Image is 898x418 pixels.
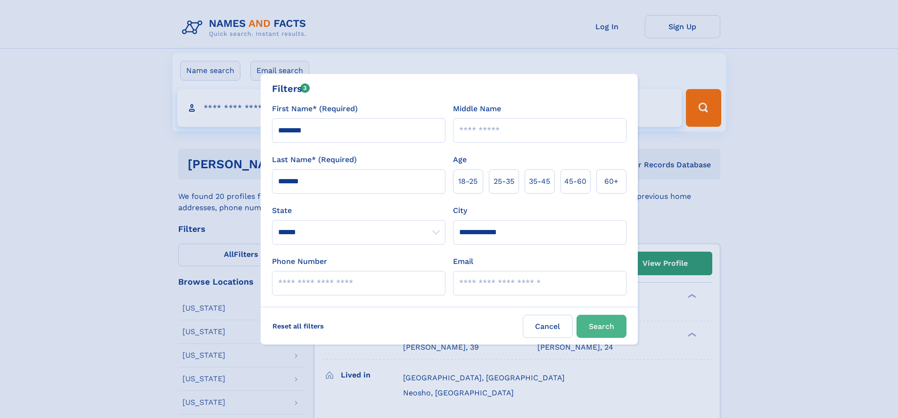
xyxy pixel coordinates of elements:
label: Middle Name [453,103,501,115]
label: State [272,205,445,216]
label: City [453,205,467,216]
span: 35‑45 [529,176,550,187]
label: Cancel [523,315,573,338]
label: First Name* (Required) [272,103,358,115]
span: 25‑35 [494,176,514,187]
label: Phone Number [272,256,327,267]
label: Age [453,154,467,165]
label: Email [453,256,473,267]
span: 60+ [604,176,618,187]
label: Last Name* (Required) [272,154,357,165]
div: Filters [272,82,310,96]
span: 18‑25 [458,176,478,187]
label: Reset all filters [266,315,330,337]
button: Search [577,315,626,338]
span: 45‑60 [564,176,586,187]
